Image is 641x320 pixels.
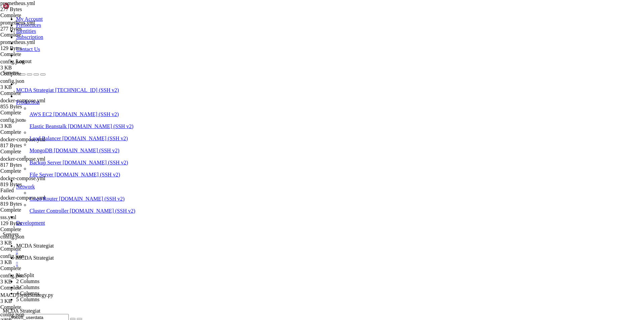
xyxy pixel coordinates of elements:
[0,214,64,226] span: sss.yml
[0,273,24,278] span: config.json
[0,162,64,168] div: 817 Bytes
[0,273,64,285] span: config.json
[0,117,64,129] span: config.json
[0,84,64,90] div: 3 KB
[0,253,64,265] span: config.json
[0,175,45,181] span: docker-compose.yml
[0,12,64,18] div: Complete
[0,39,64,51] span: prometheus.yml
[0,181,64,188] div: 819 Bytes
[0,59,64,71] span: config.json
[0,32,64,38] div: Complete
[0,253,24,259] span: config.json
[0,246,64,252] div: Complete
[0,0,64,12] span: prometheus.yml
[0,168,64,174] div: Complete
[0,59,24,64] span: config.json
[0,201,64,207] div: 819 Bytes
[0,90,64,96] div: Complete
[0,149,64,155] div: Complete
[0,104,64,110] div: 855 Bytes
[0,175,64,188] span: docker-compose.yml
[0,156,45,162] span: docker-compose.yml
[0,20,35,25] span: prometheus.yml
[0,195,45,201] span: docker-compose.yml
[0,78,64,90] span: config.json
[0,265,64,271] div: Complete
[0,137,64,149] span: docker-compose.yml
[0,143,64,149] div: 817 Bytes
[0,220,64,226] div: 129 Bytes
[0,188,64,194] div: Failed
[0,240,64,246] div: 3 KB
[0,207,64,213] div: Complete
[0,129,64,135] div: Complete
[0,285,64,291] div: Complete
[0,117,24,123] span: config.json
[0,214,16,220] span: sss.yml
[0,234,24,239] span: config.json
[0,78,24,84] span: config.json
[0,292,53,298] span: MACDTrendStrategy.py
[0,304,64,310] div: Complete
[0,292,64,304] span: MACDTrendStrategy.py
[0,20,64,32] span: prometheus.yml
[0,279,64,285] div: 3 KB
[0,259,64,265] div: 3 KB
[0,234,64,246] span: config.json
[0,98,45,103] span: docker-compose.yml
[0,51,64,57] div: Complete
[0,156,64,168] span: docker-compose.yml
[0,110,64,116] div: Complete
[0,137,45,142] span: docker-compose.yml
[0,45,64,51] div: 129 Bytes
[0,26,64,32] div: 277 Bytes
[0,123,64,129] div: 3 KB
[0,39,35,45] span: prometheus.yml
[0,71,64,77] div: Complete
[0,0,35,6] span: prometheus.yml
[0,298,64,304] div: 3 KB
[0,226,64,232] div: Complete
[0,65,64,71] div: 3 KB
[0,195,64,207] span: docker-compose.yml
[0,312,24,317] span: config.json
[0,6,64,12] div: 277 Bytes
[0,98,64,110] span: docker-compose.yml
